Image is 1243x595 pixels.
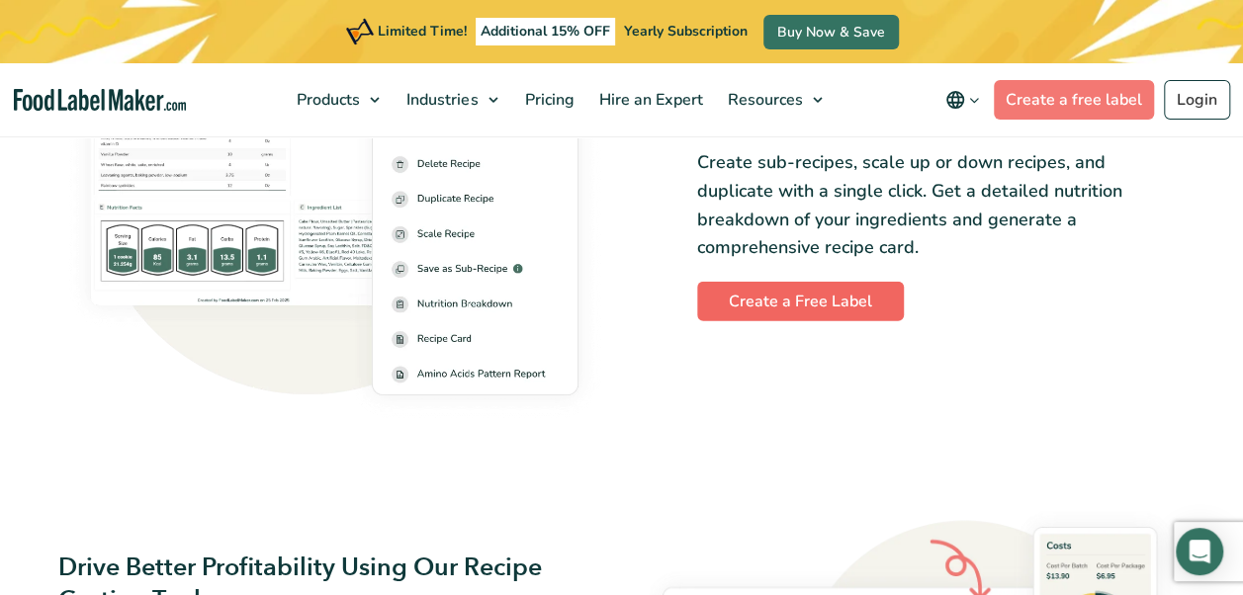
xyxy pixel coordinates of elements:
[586,63,710,136] a: Hire an Expert
[624,22,748,41] span: Yearly Subscription
[721,89,804,111] span: Resources
[512,63,581,136] a: Pricing
[395,63,507,136] a: Industries
[400,89,480,111] span: Industries
[697,282,904,321] a: Create a Free Label
[476,18,615,45] span: Additional 15% OFF
[518,89,576,111] span: Pricing
[1176,528,1223,575] div: Open Intercom Messenger
[697,148,1186,262] p: Create sub-recipes, scale up or down recipes, and duplicate with a single click. Get a detailed n...
[1164,80,1230,120] a: Login
[285,63,390,136] a: Products
[715,63,832,136] a: Resources
[592,89,704,111] span: Hire an Expert
[378,22,467,41] span: Limited Time!
[994,80,1154,120] a: Create a free label
[763,15,899,49] a: Buy Now & Save
[291,89,362,111] span: Products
